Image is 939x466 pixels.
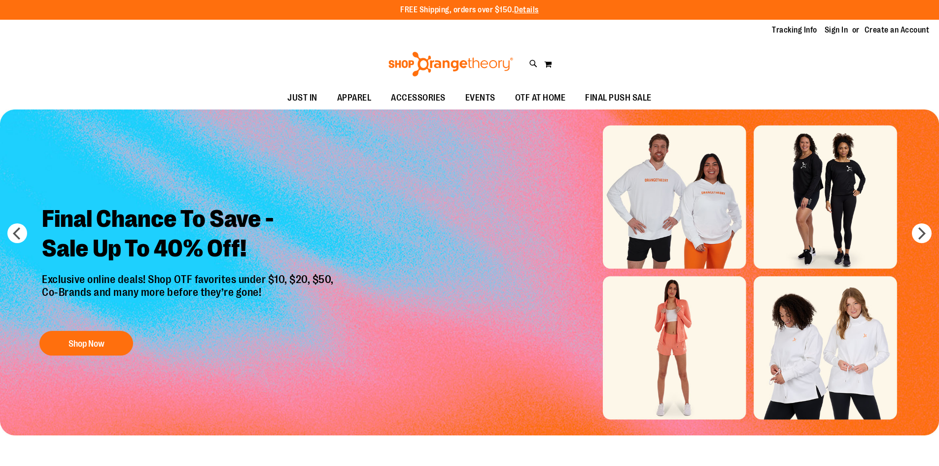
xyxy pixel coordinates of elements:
p: FREE Shipping, orders over $150. [400,4,539,16]
span: OTF AT HOME [515,87,566,109]
button: Shop Now [39,331,133,356]
a: ACCESSORIES [381,87,455,109]
img: Shop Orangetheory [387,52,515,76]
a: Sign In [825,25,848,36]
a: Details [514,5,539,14]
button: next [912,223,932,243]
span: EVENTS [465,87,495,109]
span: APPAREL [337,87,372,109]
a: Final Chance To Save -Sale Up To 40% Off! Exclusive online deals! Shop OTF favorites under $10, $... [35,197,344,361]
a: Create an Account [865,25,930,36]
a: EVENTS [455,87,505,109]
a: JUST IN [278,87,327,109]
span: JUST IN [287,87,317,109]
button: prev [7,223,27,243]
h2: Final Chance To Save - Sale Up To 40% Off! [35,197,344,273]
a: APPAREL [327,87,382,109]
p: Exclusive online deals! Shop OTF favorites under $10, $20, $50, Co-Brands and many more before th... [35,273,344,322]
span: FINAL PUSH SALE [585,87,652,109]
a: Tracking Info [772,25,817,36]
span: ACCESSORIES [391,87,446,109]
a: OTF AT HOME [505,87,576,109]
a: FINAL PUSH SALE [575,87,661,109]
